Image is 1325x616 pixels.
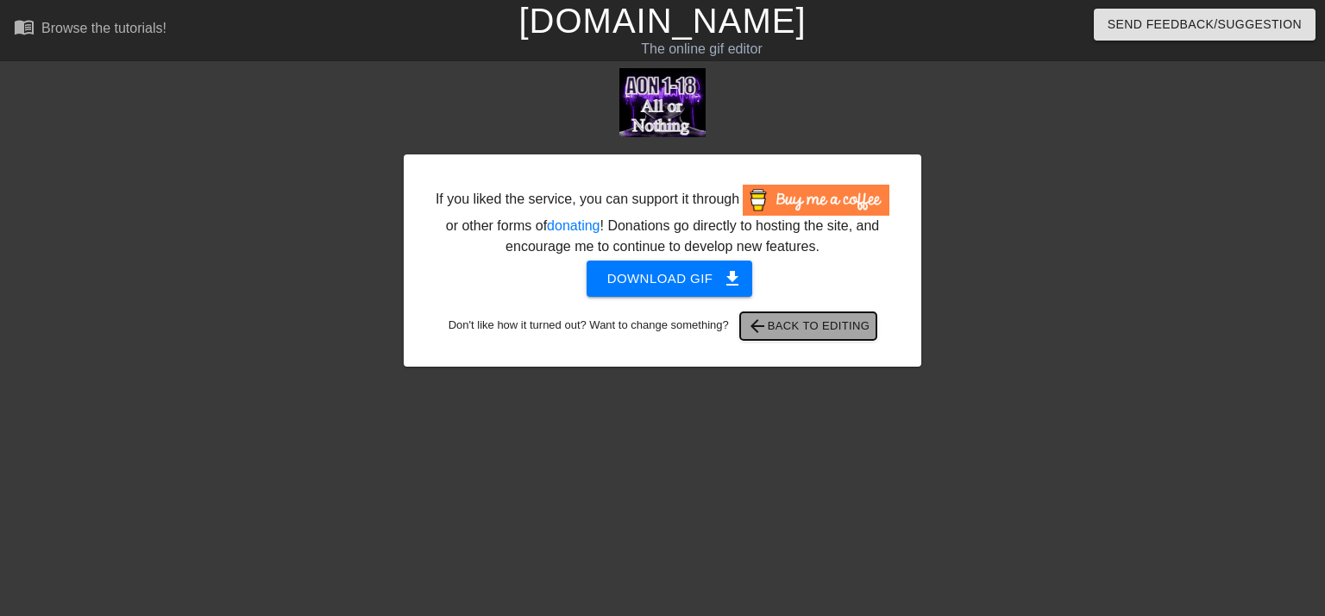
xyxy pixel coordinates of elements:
[430,312,895,340] div: Don't like how it turned out? Want to change something?
[587,261,753,297] button: Download gif
[747,316,768,336] span: arrow_back
[607,267,732,290] span: Download gif
[619,68,706,137] img: H0EOwiuF.gif
[14,16,166,43] a: Browse the tutorials!
[740,312,877,340] button: Back to Editing
[434,185,891,257] div: If you liked the service, you can support it through or other forms of ! Donations go directly to...
[547,218,600,233] a: donating
[14,16,35,37] span: menu_book
[450,39,953,60] div: The online gif editor
[722,268,743,289] span: get_app
[743,185,889,216] img: Buy Me A Coffee
[41,21,166,35] div: Browse the tutorials!
[518,2,806,40] a: [DOMAIN_NAME]
[747,316,870,336] span: Back to Editing
[1094,9,1316,41] button: Send Feedback/Suggestion
[1108,14,1302,35] span: Send Feedback/Suggestion
[573,270,753,285] a: Download gif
